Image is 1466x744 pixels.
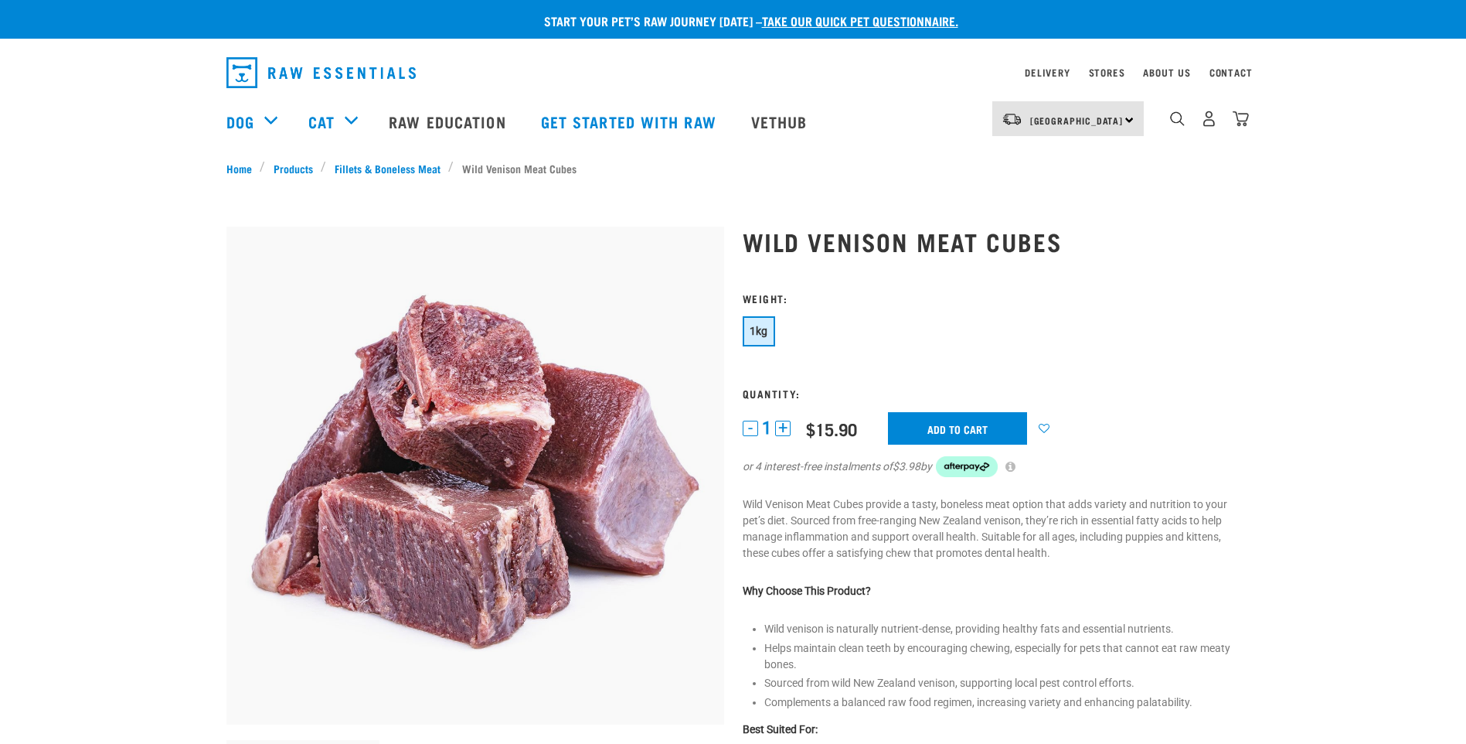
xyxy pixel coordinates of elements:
[893,459,920,475] span: $3.98
[1089,70,1125,75] a: Stores
[743,316,775,346] button: 1kg
[743,387,1240,399] h3: Quantity:
[764,621,1240,637] li: Wild venison is naturally nutrient-dense, providing healthy fats and essential nutrients.
[775,421,791,436] button: +
[373,90,525,152] a: Raw Education
[226,227,724,725] img: 1181 Wild Venison Meat Cubes Boneless 01
[1233,111,1249,127] img: home-icon@2x.png
[226,57,416,88] img: Raw Essentials Logo
[736,90,827,152] a: Vethub
[1025,70,1070,75] a: Delivery
[806,419,857,439] div: $15.90
[326,160,448,176] a: Fillets & Boneless Meat
[743,456,1240,478] div: or 4 interest-free instalments of by
[743,723,818,735] strong: Best Suited For:
[743,585,871,597] strong: Why Choose This Product?
[750,325,768,337] span: 1kg
[1143,70,1190,75] a: About Us
[226,160,1240,176] nav: breadcrumbs
[764,675,1240,691] li: Sourced from wild New Zealand venison, supporting local pest control efforts.
[1170,111,1185,126] img: home-icon-1@2x.png
[265,160,321,176] a: Products
[308,110,335,133] a: Cat
[743,292,1240,304] h3: Weight:
[226,110,254,133] a: Dog
[936,456,998,478] img: Afterpay
[888,412,1027,445] input: Add to cart
[764,695,1240,711] li: Complements a balanced raw food regimen, increasing variety and enhancing palatability.
[1209,70,1253,75] a: Contact
[762,420,771,436] span: 1
[1030,118,1124,123] span: [GEOGRAPHIC_DATA]
[1002,112,1022,126] img: van-moving.png
[743,497,1240,561] p: Wild Venison Meat Cubes provide a tasty, boneless meat option that adds variety and nutrition to ...
[226,160,260,176] a: Home
[743,227,1240,255] h1: Wild Venison Meat Cubes
[526,90,736,152] a: Get started with Raw
[214,51,1253,94] nav: dropdown navigation
[762,17,958,24] a: take our quick pet questionnaire.
[1201,111,1217,127] img: user.png
[743,421,758,436] button: -
[764,640,1240,673] li: Helps maintain clean teeth by encouraging chewing, especially for pets that cannot eat raw meaty ...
